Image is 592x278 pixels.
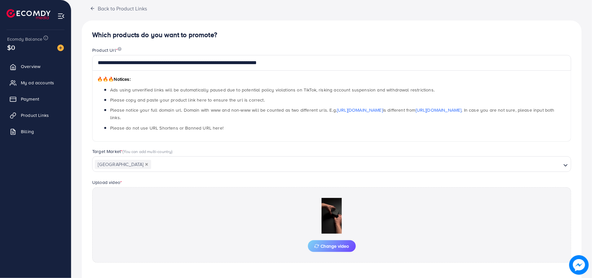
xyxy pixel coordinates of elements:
[5,109,66,122] a: Product Links
[152,160,561,170] input: Search for option
[110,125,224,131] span: Please do not use URL Shortens or Banned URL here!
[21,79,54,86] span: My ad accounts
[7,43,15,52] span: $0
[57,45,64,51] img: image
[123,148,172,154] span: (You can add multi-country)
[21,112,49,118] span: Product Links
[145,163,148,166] button: Deselect Pakistan
[92,156,571,172] div: Search for option
[21,128,34,135] span: Billing
[299,198,364,234] img: Preview Image
[110,87,435,93] span: Ads using unverified links will be automatically paused due to potential policy violations on Tik...
[21,96,39,102] span: Payment
[569,255,589,275] img: image
[92,148,173,155] label: Target Market
[5,125,66,138] a: Billing
[82,1,155,15] button: Back to Product Links
[57,12,65,20] img: menu
[92,179,122,186] label: Upload video
[97,76,114,82] span: 🔥🔥🔥
[21,63,40,70] span: Overview
[314,244,349,248] span: Change video
[5,92,66,105] a: Payment
[97,76,131,82] span: Notices:
[7,36,42,42] span: Ecomdy Balance
[118,47,122,51] img: image
[337,107,383,113] a: [URL][DOMAIN_NAME]
[308,240,356,252] button: Change video
[416,107,462,113] a: [URL][DOMAIN_NAME]
[5,60,66,73] a: Overview
[7,9,51,19] img: logo
[110,107,555,121] span: Please notice your full domain url. Domain with www and non-www will be counted as two different ...
[92,31,571,39] h4: Which products do you want to promote?
[92,47,122,53] label: Product Url
[110,97,265,103] span: Please copy and paste your product link here to ensure the url is correct.
[5,76,66,89] a: My ad accounts
[95,160,151,169] span: [GEOGRAPHIC_DATA]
